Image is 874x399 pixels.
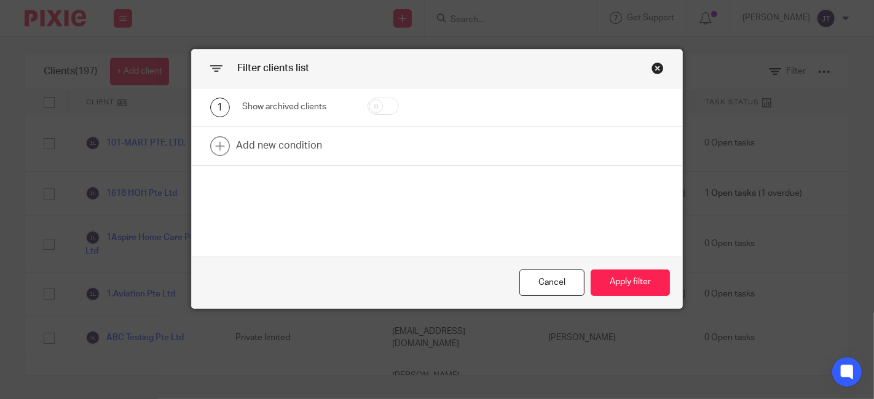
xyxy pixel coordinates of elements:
div: Close this dialog window [519,269,585,296]
div: Show archived clients [242,101,348,113]
div: Close this dialog window [652,62,664,74]
div: 1 [210,98,230,117]
button: Apply filter [591,269,670,296]
span: Filter clients list [237,63,309,73]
